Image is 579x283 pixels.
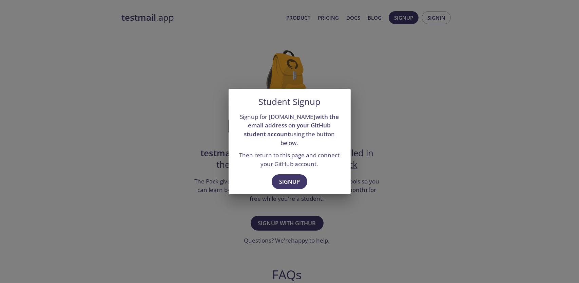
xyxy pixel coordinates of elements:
p: Signup for [DOMAIN_NAME] using the button below. [237,112,343,147]
strong: with the email address on your GitHub student account [244,113,339,138]
button: Signup [272,174,307,189]
h5: Student Signup [258,97,321,107]
p: Then return to this page and connect your GitHub account. [237,151,343,168]
span: Signup [279,177,300,187]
